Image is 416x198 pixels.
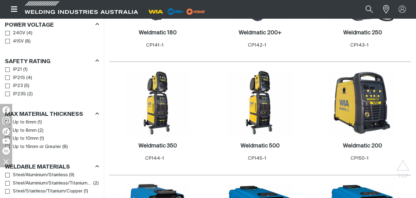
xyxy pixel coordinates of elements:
ul: Power Voltage [5,29,99,45]
a: Steel/Aluminium/Stainless [5,171,68,179]
img: Instagram [2,117,10,124]
a: IP21S [5,74,25,82]
h2: Weldmatic 500 [241,143,280,149]
img: Weldmatic 500 [227,70,293,135]
span: 240V [13,30,25,37]
span: ( 8 ) [62,143,68,150]
span: Up to 8mm [13,127,37,134]
span: IP21 [13,66,22,73]
a: Weldmatic 350 [138,143,177,150]
a: Weldmatic 200 [343,143,382,150]
input: Product name or item number... [351,2,380,16]
span: ( 8 ) [25,38,31,45]
ul: Weldable Materials [5,171,99,196]
a: Weldmatic 250 [343,29,382,36]
img: miller [185,7,207,16]
span: 415V [13,38,24,45]
span: IP21S [13,74,25,82]
img: YouTube [2,139,10,144]
img: Weldmatic 200 [330,70,395,135]
span: ( 2 ) [27,91,33,98]
div: Power Voltage [5,21,99,29]
span: ( 1 ) [40,135,44,142]
a: Weldmatic 180 [139,29,177,36]
span: CP142-1 [248,43,266,48]
h2: Weldmatic 200+ [239,30,282,36]
span: ( 4 ) [26,74,32,82]
img: Weldmatic 350 [125,70,190,135]
a: Weldmatic 500 [241,143,280,150]
span: CP150-1 [351,156,369,161]
span: ( 4 ) [27,30,32,37]
h2: Weldmatic 350 [138,143,177,149]
a: miller [185,9,207,14]
h2: Weldmatic 250 [343,30,382,36]
span: CP144-1 [145,156,164,161]
h3: Safety Rating [5,58,50,65]
ul: Safety Rating [5,66,99,98]
span: ( 1 ) [23,66,28,73]
span: Steel/Aluminium/Stainless/Titanium/Copper [13,180,92,187]
span: IP23 [13,82,23,89]
span: ( 2 ) [93,180,99,187]
a: Up to 8mm [5,127,37,135]
span: ( 1 ) [38,119,42,126]
a: Up to 10mm [5,135,39,143]
a: Steel/Aluminium/Stainless/Titanium/Copper [5,179,92,188]
a: IP23 [5,82,23,90]
a: IP23S [5,90,26,98]
span: ( 5 ) [24,82,29,89]
h2: Weldmatic 180 [139,30,177,36]
a: IP21 [5,66,22,74]
span: Up to 16mm or Greater [13,143,61,150]
span: Up to 6mm [13,119,36,126]
h3: Weldable Materials [5,164,70,171]
a: Weldmatic 200+ [239,29,282,36]
span: ( 1 ) [84,188,88,195]
div: Safety Rating [5,57,99,66]
img: TikTok [2,128,10,135]
h3: Max Material Thickness [5,111,83,118]
span: Steel/Stainless/Titanium/Copper [13,188,83,195]
a: Steel/Stainless/Titanium/Copper [5,187,83,196]
button: Scroll to top [396,160,410,173]
a: 415V [5,37,24,46]
span: ( 9 ) [69,172,74,179]
h3: Power Voltage [5,22,54,29]
a: 240V [5,29,25,37]
span: Steel/Aluminium/Stainless [13,172,68,179]
span: Up to 10mm [13,135,39,142]
ul: Max Material Thickness [5,118,99,151]
a: Up to 16mm or Greater [5,143,61,151]
img: hide socials [1,156,11,167]
h2: Weldmatic 200 [343,143,382,149]
div: Max Material Thickness [5,110,99,118]
span: IP23S [13,91,26,98]
div: Weldable Materials [5,163,99,171]
span: CP145-1 [248,156,266,161]
span: CP141-1 [146,43,164,48]
span: ( 2 ) [38,127,43,134]
button: Search products [359,2,380,16]
a: Up to 6mm [5,118,36,127]
img: Facebook [2,106,10,114]
span: CP143-1 [351,43,369,48]
img: LinkedIn [2,147,10,154]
